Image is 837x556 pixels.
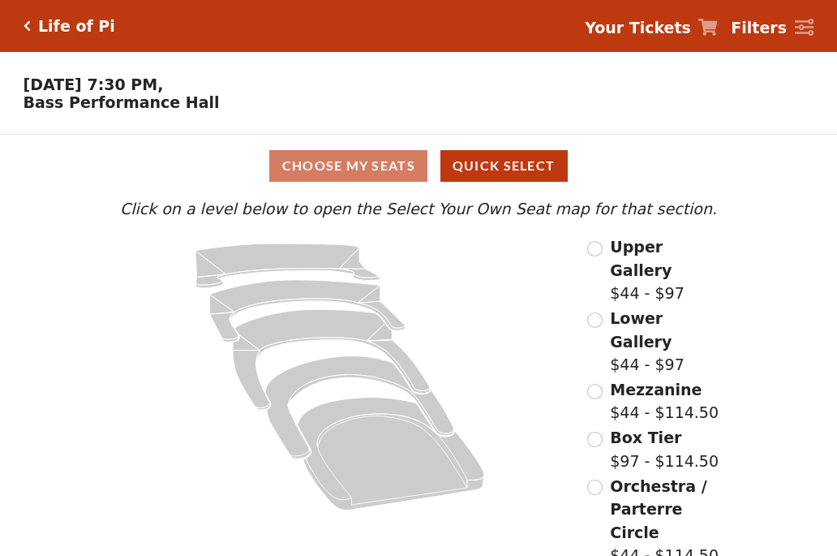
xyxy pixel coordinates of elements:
[610,309,672,351] span: Lower Gallery
[440,150,568,182] button: Quick Select
[610,235,721,305] label: $44 - $97
[210,280,406,342] path: Lower Gallery - Seats Available: 53
[610,426,719,472] label: $97 - $114.50
[610,381,702,399] span: Mezzanine
[610,307,721,377] label: $44 - $97
[298,398,485,511] path: Orchestra / Parterre Circle - Seats Available: 12
[731,19,787,37] strong: Filters
[38,17,115,36] h5: Life of Pi
[610,477,706,541] span: Orchestra / Parterre Circle
[731,16,813,40] a: Filters
[610,378,719,425] label: $44 - $114.50
[116,197,721,221] p: Click on a level below to open the Select Your Own Seat map for that section.
[585,16,718,40] a: Your Tickets
[24,20,31,32] a: Click here to go back to filters
[195,244,380,288] path: Upper Gallery - Seats Available: 311
[610,238,672,279] span: Upper Gallery
[585,19,691,37] strong: Your Tickets
[610,429,681,446] span: Box Tier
